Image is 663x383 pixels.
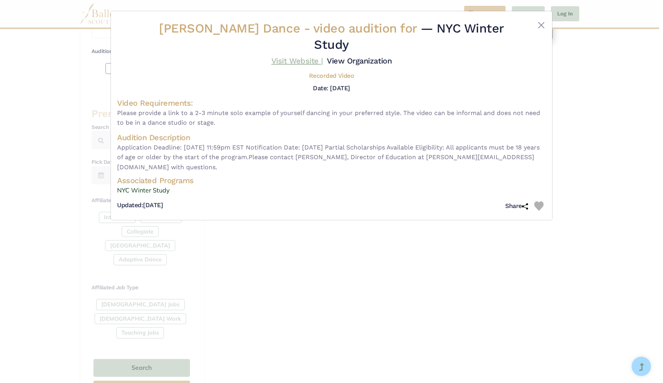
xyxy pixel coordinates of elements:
[313,84,350,92] h5: Date: [DATE]
[159,21,420,36] span: [PERSON_NAME] Dance -
[117,201,163,210] h5: [DATE]
[117,143,546,172] span: Application Deadline: [DATE] 11:59pm EST Notification Date: [DATE] Partial Scholarships Available...
[537,21,546,30] button: Close
[313,21,417,36] span: video audition for
[117,132,546,143] h4: Audition Description
[505,202,528,210] h5: Share
[117,201,143,209] span: Updated:
[117,175,546,185] h4: Associated Programs
[309,72,354,80] h5: Recorded Video
[271,56,323,65] a: Visit Website |
[117,185,546,196] a: NYC Winter Study
[327,56,392,65] a: View Organization
[117,108,546,128] span: Please provide a link to a 2-3 minute solo example of yourself dancing in your preferred style. T...
[117,98,193,108] span: Video Requirements:
[314,21,504,52] span: — NYC Winter Study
